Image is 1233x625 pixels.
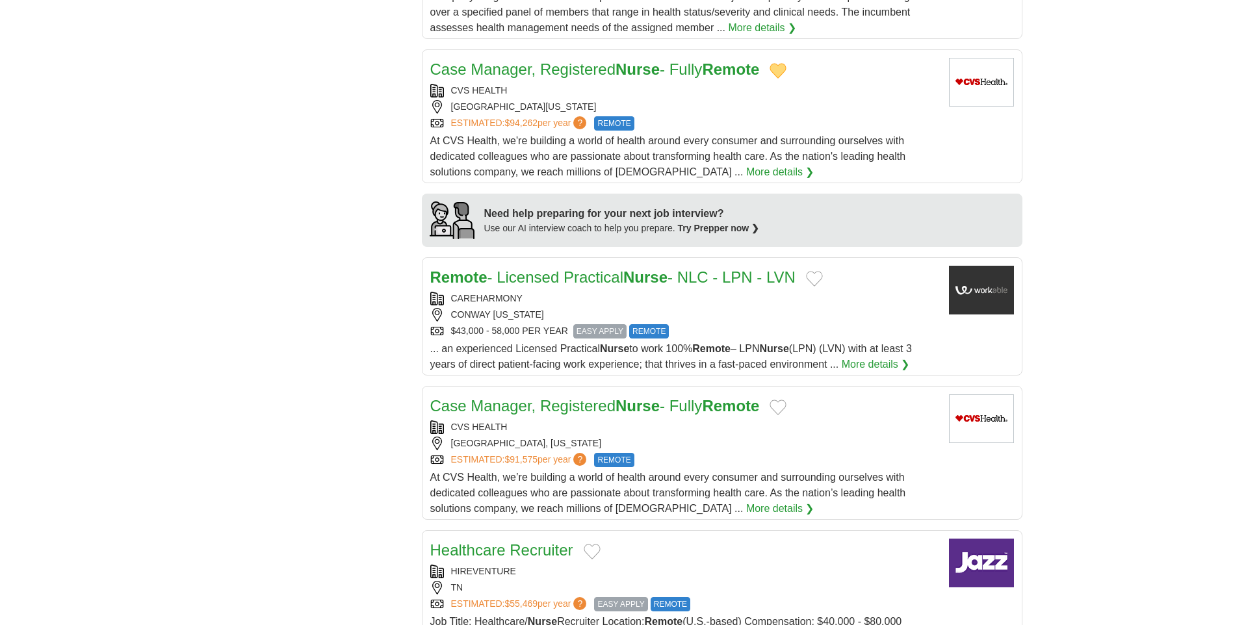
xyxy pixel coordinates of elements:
img: Company logo [949,539,1014,587]
span: REMOTE [651,597,690,611]
button: Add to favorite jobs [770,63,786,79]
a: More details ❯ [728,20,796,36]
a: Case Manager, RegisteredNurse- FullyRemote [430,397,760,415]
span: REMOTE [594,116,634,131]
span: ? [573,116,586,129]
div: $43,000 - 58,000 PER YEAR [430,324,939,338]
div: HIREVENTURE [430,565,939,578]
a: Healthcare Recruiter [430,541,573,559]
strong: Remote [702,397,759,415]
strong: Nurse [616,60,660,78]
a: Case Manager, RegisteredNurse- FullyRemote [430,60,760,78]
strong: Nurse [759,343,788,354]
div: Use our AI interview coach to help you prepare. [484,222,760,235]
a: CVS HEALTH [451,422,508,432]
a: More details ❯ [746,501,814,517]
span: ? [573,453,586,466]
button: Add to favorite jobs [806,271,823,287]
span: At CVS Health, we’re building a world of health around every consumer and surrounding ourselves w... [430,472,906,514]
a: More details ❯ [746,164,814,180]
a: ESTIMATED:$94,262per year? [451,116,590,131]
strong: Remote [692,343,731,354]
span: ? [573,597,586,610]
span: REMOTE [594,453,634,467]
strong: Remote [430,268,487,286]
strong: Nurse [600,343,629,354]
span: EASY APPLY [594,597,647,611]
img: CVS Health logo [949,58,1014,107]
a: Remote- Licensed PracticalNurse- NLC - LPN - LVN [430,268,796,286]
button: Add to favorite jobs [584,544,601,559]
a: CVS HEALTH [451,85,508,96]
a: Try Prepper now ❯ [678,223,760,233]
div: CAREHARMONY [430,292,939,305]
strong: Remote [702,60,759,78]
div: [GEOGRAPHIC_DATA][US_STATE] [430,100,939,114]
span: $55,469 [504,598,538,609]
img: Company logo [949,266,1014,314]
span: REMOTE [629,324,669,338]
div: [GEOGRAPHIC_DATA], [US_STATE] [430,437,939,450]
span: $91,575 [504,454,538,465]
a: ESTIMATED:$91,575per year? [451,453,590,467]
div: TN [430,581,939,594]
span: ... an experienced Licensed Practical to work 100% – LPN (LPN) (LVN) with at least 3 years of dir... [430,343,912,370]
strong: Nurse [616,397,660,415]
span: $94,262 [504,118,538,128]
a: More details ❯ [842,357,910,372]
span: At CVS Health, we're building a world of health around every consumer and surrounding ourselves w... [430,135,906,177]
div: CONWAY [US_STATE] [430,308,939,322]
img: CVS Health logo [949,394,1014,443]
a: ESTIMATED:$55,469per year? [451,597,590,611]
div: Need help preparing for your next job interview? [484,206,760,222]
strong: Nurse [623,268,668,286]
span: EASY APPLY [573,324,627,338]
button: Add to favorite jobs [770,400,786,415]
